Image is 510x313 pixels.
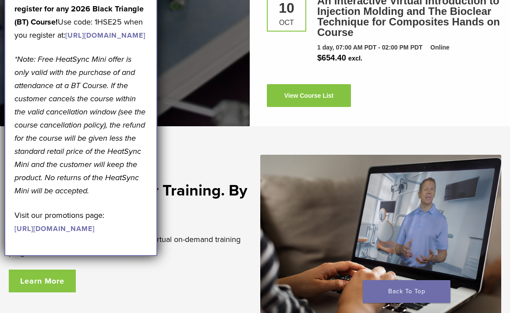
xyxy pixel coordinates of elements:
[430,43,450,52] div: Online
[65,31,145,40] a: [URL][DOMAIN_NAME]
[274,1,299,15] div: 10
[9,270,76,292] a: Learn More
[317,53,346,62] span: $654.40
[317,43,422,52] div: 1 day, 07:00 AM PDT - 02:00 PM PDT
[14,224,95,233] a: [URL][DOMAIN_NAME]
[267,84,351,107] a: View Course List
[274,19,299,26] div: Oct
[348,55,362,62] span: excl.
[14,209,147,235] p: Visit our promotions page:
[363,280,450,303] a: Back To Top
[14,54,145,196] em: *Note: Free HeatSync Mini offer is only valid with the purchase of and attendance at a BT Course....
